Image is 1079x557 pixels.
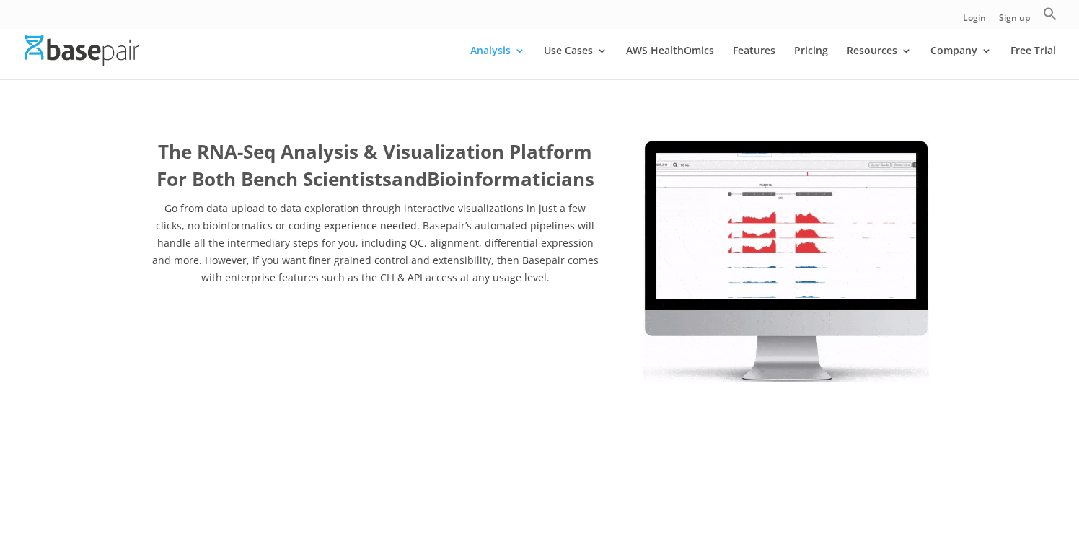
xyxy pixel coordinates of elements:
[544,45,607,79] a: Use Cases
[1043,6,1057,29] a: Search Icon Link
[733,45,775,79] a: Features
[265,307,486,343] a: Analyze Six Samples for Free
[643,139,929,382] img: RNA Seq 2022
[847,45,912,79] a: Resources
[999,14,1030,29] a: Sign up
[1010,45,1056,79] a: Free Trial
[626,45,714,79] a: AWS HealthOmics
[470,45,525,79] a: Analysis
[427,166,594,192] b: Bioinformaticians
[794,45,828,79] a: Pricing
[392,166,427,192] b: and
[930,45,992,79] a: Company
[963,14,986,29] a: Login
[754,515,836,529] strong: [PERSON_NAME]
[1043,6,1057,21] svg: Search
[157,139,593,192] b: The RNA-Seq Analysis & Visualization Platform For Both Bench Scientists
[25,35,139,66] img: Basepair
[150,200,600,286] p: Go from data upload to data exploration through interactive visualizations in just a few clicks, ...
[749,532,840,546] strong: Associate Director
